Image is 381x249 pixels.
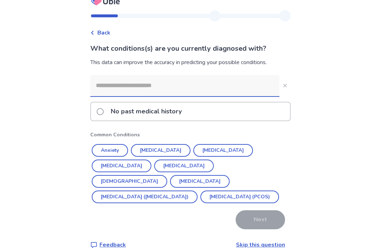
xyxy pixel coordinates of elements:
[90,44,291,54] p: What conditions(s) are you currently diagnosed with?
[92,160,151,173] button: [MEDICAL_DATA]
[193,144,253,157] button: [MEDICAL_DATA]
[92,191,198,204] button: [MEDICAL_DATA] ([MEDICAL_DATA])
[236,211,285,230] button: Next
[107,103,186,121] p: No past medical history
[279,80,291,92] button: Close
[90,75,279,97] input: Close
[131,144,190,157] button: [MEDICAL_DATA]
[92,175,167,188] button: [DEMOGRAPHIC_DATA]
[236,241,285,249] a: Skip this question
[92,144,128,157] button: Anxiety
[90,58,291,67] div: This data can improve the accuracy in predicting your possible conditions.
[154,160,214,173] button: [MEDICAL_DATA]
[170,175,230,188] button: [MEDICAL_DATA]
[200,191,279,204] button: [MEDICAL_DATA] (PCOS)
[90,131,291,139] p: Common Conditions
[97,29,110,37] span: Back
